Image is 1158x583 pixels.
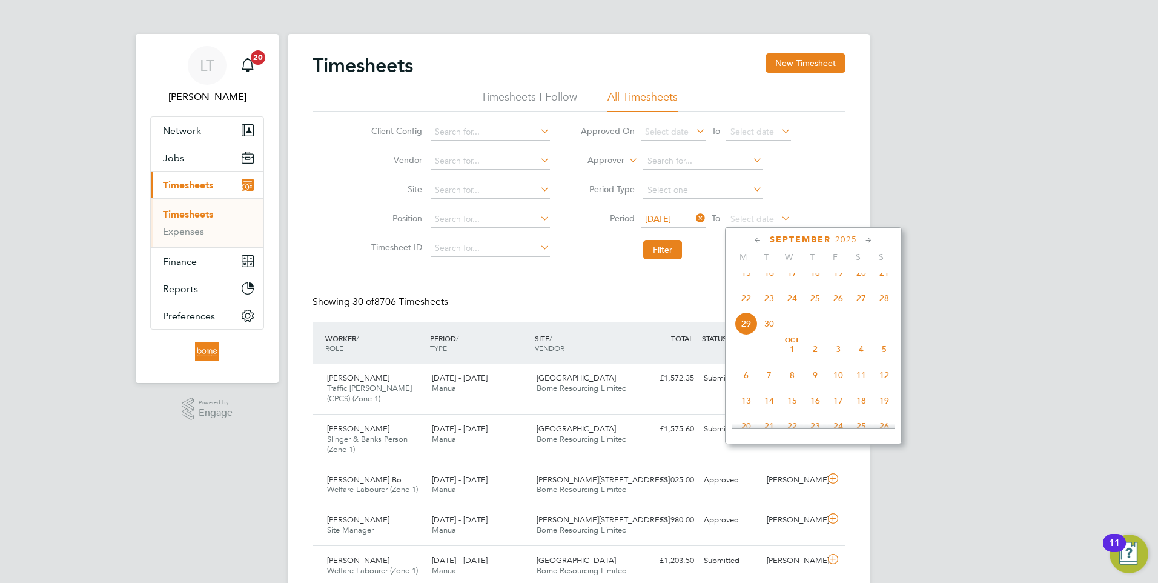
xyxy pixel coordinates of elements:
[643,182,763,199] input: Select one
[432,484,458,495] span: Manual
[432,565,458,576] span: Manual
[801,252,824,262] span: T
[699,419,762,439] div: Submitted
[327,555,389,565] span: [PERSON_NAME]
[1110,535,1148,573] button: Open Resource Center, 11 new notifications
[758,287,781,310] span: 23
[313,53,413,78] h2: Timesheets
[325,343,343,353] span: ROLE
[182,398,233,421] a: Powered byEngage
[770,235,831,245] span: September
[781,364,804,387] span: 8
[643,153,763,170] input: Search for...
[804,415,827,438] span: 23
[456,333,458,343] span: /
[699,510,762,530] div: Approved
[368,155,422,165] label: Vendor
[313,296,451,308] div: Showing
[431,240,550,257] input: Search for...
[537,565,627,576] span: Borne Resourcing Limited
[151,198,263,247] div: Timesheets
[163,310,215,322] span: Preferences
[758,389,781,412] span: 14
[327,373,389,383] span: [PERSON_NAME]
[163,179,213,191] span: Timesheets
[432,383,458,393] span: Manual
[163,225,204,237] a: Expenses
[827,287,850,310] span: 26
[735,364,758,387] span: 6
[636,470,699,490] div: £1,025.00
[804,261,827,284] span: 18
[850,415,873,438] span: 25
[537,434,627,444] span: Borne Resourcing Limited
[431,182,550,199] input: Search for...
[580,125,635,136] label: Approved On
[327,484,418,495] span: Welfare Labourer (Zone 1)
[163,283,198,295] span: Reports
[636,419,699,439] div: £1,575.60
[873,415,896,438] span: 26
[251,50,265,65] span: 20
[735,261,758,284] span: 15
[730,213,774,224] span: Select date
[356,333,359,343] span: /
[163,125,201,136] span: Network
[532,327,637,359] div: SITE
[762,470,825,490] div: [PERSON_NAME]
[827,338,850,361] span: 3
[699,470,762,490] div: Approved
[163,208,213,220] a: Timesheets
[431,211,550,228] input: Search for...
[199,398,233,408] span: Powered by
[537,424,616,434] span: [GEOGRAPHIC_DATA]
[827,415,850,438] span: 24
[699,368,762,388] div: Submitted
[636,510,699,530] div: £1,980.00
[150,46,264,104] a: LT[PERSON_NAME]
[873,287,896,310] span: 28
[827,261,850,284] span: 19
[427,327,532,359] div: PERIOD
[537,555,616,565] span: [GEOGRAPHIC_DATA]
[850,261,873,284] span: 20
[432,424,488,434] span: [DATE] - [DATE]
[432,555,488,565] span: [DATE] - [DATE]
[850,338,873,361] span: 4
[827,364,850,387] span: 10
[327,434,408,455] span: Slinger & Banks Person (Zone 1)
[870,252,893,262] span: S
[847,252,870,262] span: S
[607,90,678,112] li: All Timesheets
[535,343,564,353] span: VENDOR
[732,252,755,262] span: M
[755,252,778,262] span: T
[151,248,263,275] button: Finance
[368,184,422,195] label: Site
[735,312,758,335] span: 29
[804,338,827,361] span: 2
[200,58,214,73] span: LT
[352,296,374,308] span: 30 of
[758,261,781,284] span: 16
[136,34,279,383] nav: Main navigation
[804,364,827,387] span: 9
[352,296,448,308] span: 8706 Timesheets
[163,256,197,267] span: Finance
[150,342,264,361] a: Go to home page
[873,261,896,284] span: 21
[327,475,409,485] span: [PERSON_NAME] Bo…
[873,389,896,412] span: 19
[322,327,427,359] div: WORKER
[804,287,827,310] span: 25
[778,252,801,262] span: W
[781,415,804,438] span: 22
[804,389,827,412] span: 16
[150,90,264,104] span: Luana Tarniceru
[432,373,488,383] span: [DATE] - [DATE]
[236,46,260,85] a: 20
[850,287,873,310] span: 27
[636,551,699,571] div: £1,203.50
[368,125,422,136] label: Client Config
[537,515,670,525] span: [PERSON_NAME][STREET_ADDRESS]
